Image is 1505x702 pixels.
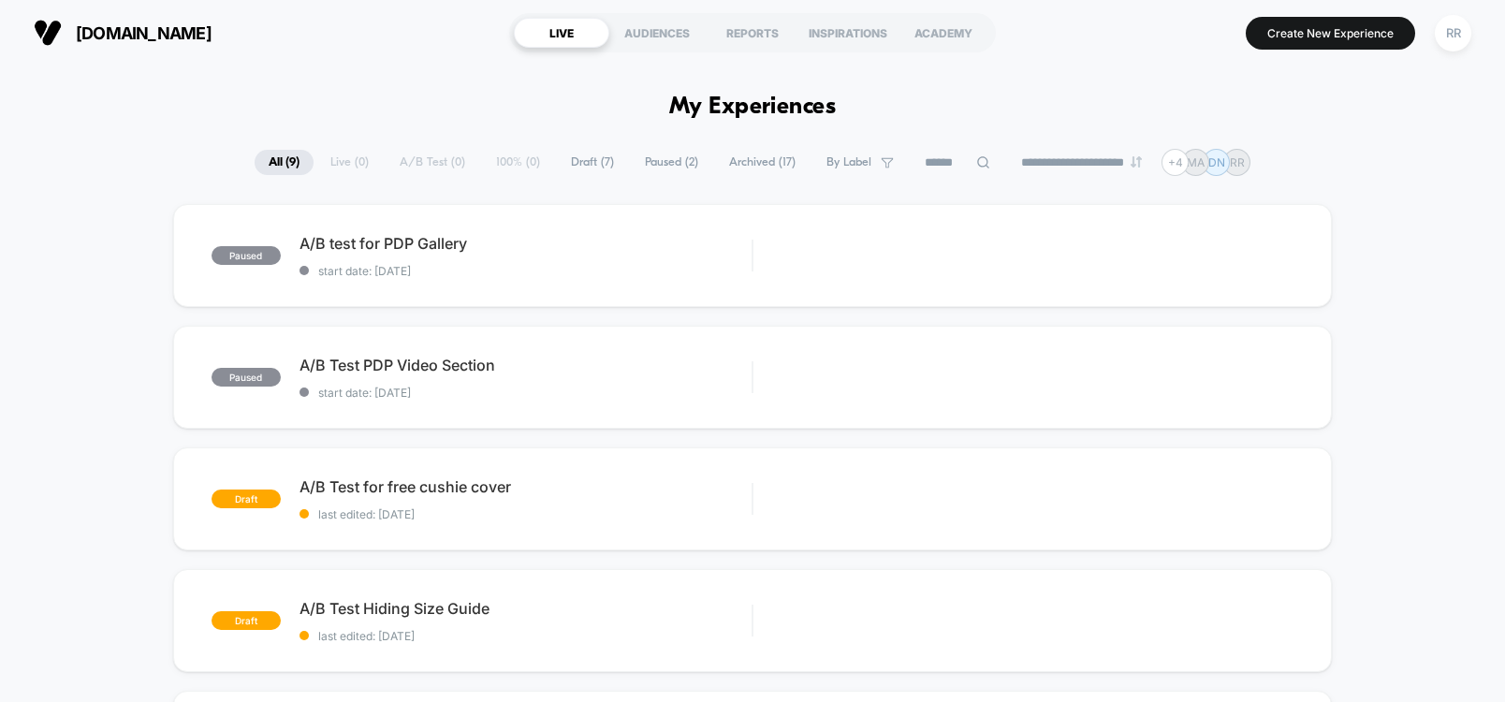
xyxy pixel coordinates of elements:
[76,23,212,43] span: [DOMAIN_NAME]
[715,150,810,175] span: Archived ( 17 )
[212,490,281,508] span: draft
[212,368,281,387] span: paused
[514,18,609,48] div: LIVE
[212,611,281,630] span: draft
[705,18,800,48] div: REPORTS
[1162,149,1189,176] div: + 4
[1187,155,1205,169] p: MA
[669,94,837,121] h1: My Experiences
[609,18,705,48] div: AUDIENCES
[1208,155,1225,169] p: DN
[631,150,712,175] span: Paused ( 2 )
[28,18,217,48] button: [DOMAIN_NAME]
[1429,14,1477,52] button: RR
[34,19,62,47] img: Visually logo
[300,356,752,374] span: A/B Test PDP Video Section
[212,246,281,265] span: paused
[255,150,314,175] span: All ( 9 )
[300,386,752,400] span: start date: [DATE]
[300,507,752,521] span: last edited: [DATE]
[300,234,752,253] span: A/B test for PDP Gallery
[1230,155,1245,169] p: RR
[1435,15,1471,51] div: RR
[300,477,752,496] span: A/B Test for free cushie cover
[1131,156,1142,168] img: end
[300,264,752,278] span: start date: [DATE]
[300,629,752,643] span: last edited: [DATE]
[557,150,628,175] span: Draft ( 7 )
[896,18,991,48] div: ACADEMY
[1246,17,1415,50] button: Create New Experience
[826,155,871,169] span: By Label
[300,599,752,618] span: A/B Test Hiding Size Guide
[800,18,896,48] div: INSPIRATIONS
